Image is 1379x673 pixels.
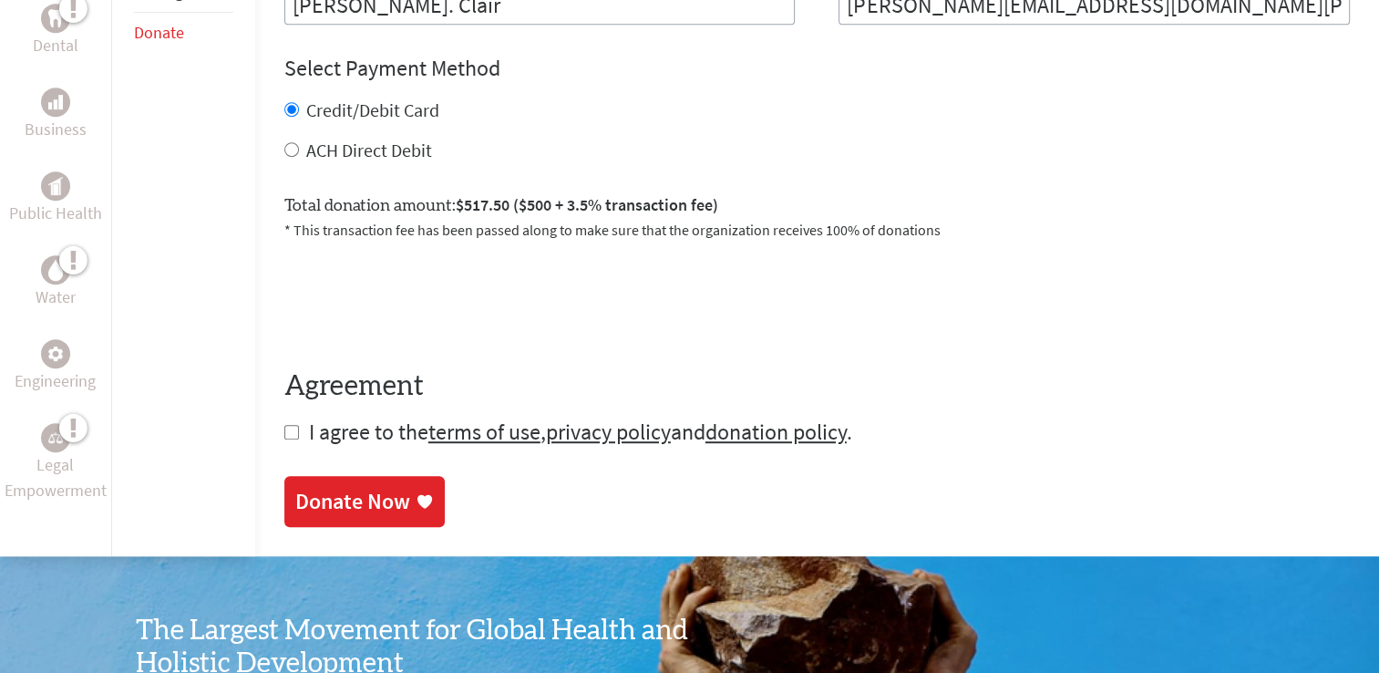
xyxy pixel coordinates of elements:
[134,22,184,43] a: Donate
[25,88,87,142] a: BusinessBusiness
[41,339,70,368] div: Engineering
[9,171,102,226] a: Public HealthPublic Health
[48,10,63,27] img: Dental
[284,476,445,527] a: Donate Now
[428,418,540,446] a: terms of use
[41,255,70,285] div: Water
[4,423,108,503] a: Legal EmpowermentLegal Empowerment
[9,201,102,226] p: Public Health
[48,347,63,361] img: Engineering
[4,452,108,503] p: Legal Empowerment
[25,117,87,142] p: Business
[546,418,671,446] a: privacy policy
[41,171,70,201] div: Public Health
[41,423,70,452] div: Legal Empowerment
[705,418,847,446] a: donation policy
[15,339,96,394] a: EngineeringEngineering
[306,139,432,161] label: ACH Direct Debit
[284,219,1350,241] p: * This transaction fee has been passed along to make sure that the organization receives 100% of ...
[33,4,78,58] a: DentalDental
[295,487,410,516] div: Donate Now
[15,368,96,394] p: Engineering
[48,260,63,281] img: Water
[284,192,718,219] label: Total donation amount:
[456,194,718,215] span: $517.50 ($500 + 3.5% transaction fee)
[284,54,1350,83] h4: Select Payment Method
[309,418,852,446] span: I agree to the , and .
[41,88,70,117] div: Business
[134,13,233,53] li: Donate
[36,255,76,310] a: WaterWater
[306,98,439,121] label: Credit/Debit Card
[48,432,63,443] img: Legal Empowerment
[284,263,561,334] iframe: reCAPTCHA
[41,4,70,33] div: Dental
[48,95,63,109] img: Business
[48,177,63,195] img: Public Health
[36,285,76,310] p: Water
[284,370,1350,403] h4: Agreement
[33,33,78,58] p: Dental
